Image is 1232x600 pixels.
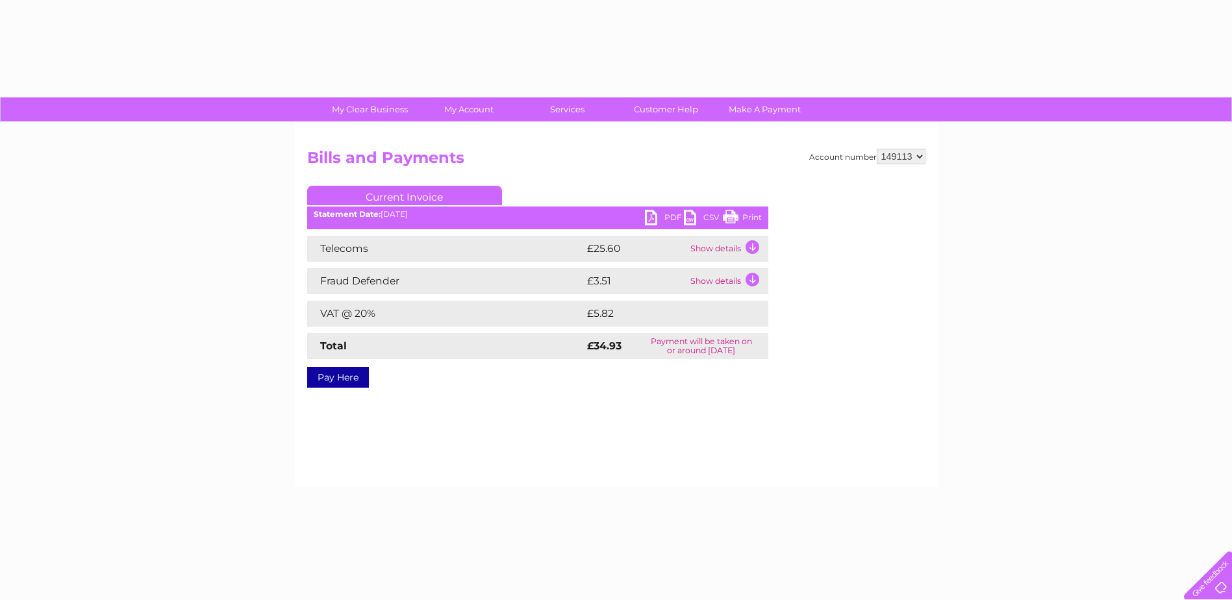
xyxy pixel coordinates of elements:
td: Fraud Defender [307,268,584,294]
a: Services [514,97,621,121]
a: PDF [645,210,684,229]
a: Print [723,210,762,229]
b: Statement Date: [314,209,381,219]
a: CSV [684,210,723,229]
a: Pay Here [307,367,369,388]
td: £3.51 [584,268,687,294]
td: £25.60 [584,236,687,262]
div: Account number [809,149,925,164]
div: [DATE] [307,210,768,219]
a: Customer Help [612,97,720,121]
td: £5.82 [584,301,738,327]
a: Make A Payment [711,97,818,121]
td: VAT @ 20% [307,301,584,327]
td: Show details [687,236,768,262]
td: Payment will be taken on or around [DATE] [635,333,768,359]
strong: Total [320,340,347,352]
td: Show details [687,268,768,294]
h2: Bills and Payments [307,149,925,173]
a: Current Invoice [307,186,502,205]
a: My Clear Business [316,97,423,121]
a: My Account [415,97,522,121]
strong: £34.93 [587,340,622,352]
td: Telecoms [307,236,584,262]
